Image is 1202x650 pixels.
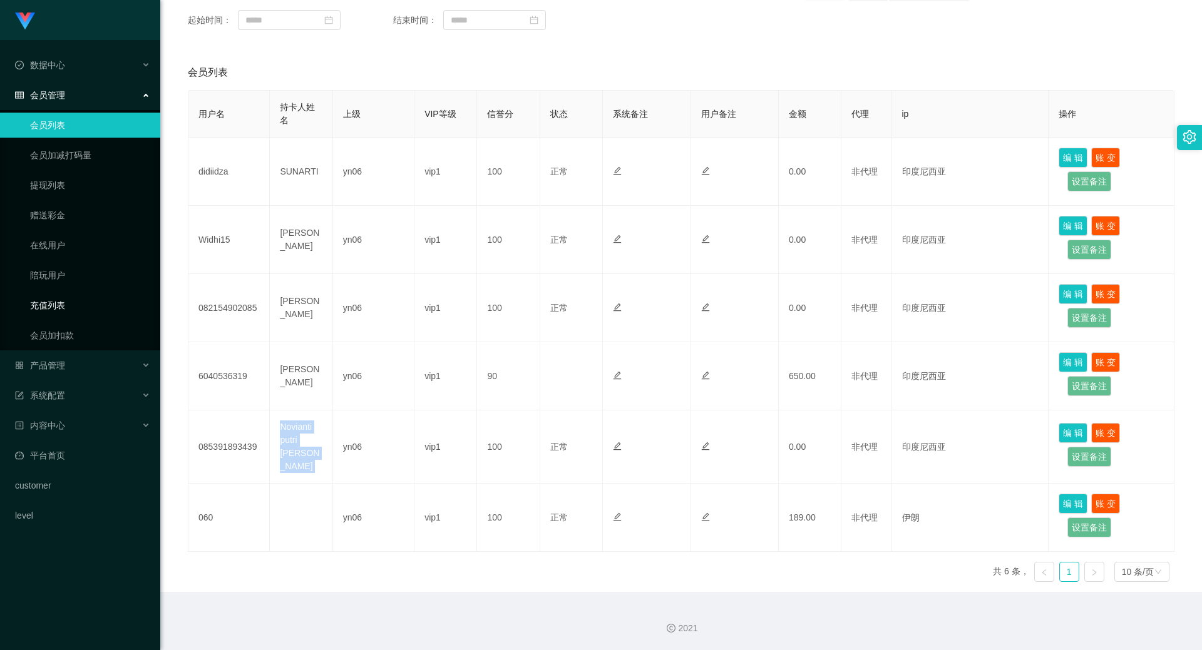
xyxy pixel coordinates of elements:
button: 设置备注 [1067,517,1111,537]
td: 90 [477,342,540,410]
span: 非代理 [851,303,878,313]
td: 085391893439 [188,410,270,484]
td: 189.00 [779,484,841,552]
span: 用户备注 [701,109,736,119]
button: 编 辑 [1059,494,1087,514]
button: 编 辑 [1059,216,1087,236]
td: 100 [477,410,540,484]
i: 图标: table [15,91,24,99]
i: 图标: edit [701,442,710,450]
i: 图标: copyright [667,624,675,632]
td: yn06 [333,342,414,410]
span: 非代理 [851,371,878,381]
img: logo.9652507e.png [15,13,35,30]
td: 650.00 [779,342,841,410]
a: 会员加扣款 [30,323,150,348]
a: 会员加减打码量 [30,143,150,168]
span: 状态 [550,109,568,119]
span: 金额 [789,109,806,119]
i: 图标: edit [701,512,710,521]
span: 系统备注 [613,109,648,119]
td: 0.00 [779,274,841,342]
i: 图标: edit [613,512,622,521]
button: 设置备注 [1067,447,1111,467]
i: 图标: appstore-o [15,361,24,370]
i: 图标: setting [1183,130,1196,144]
a: 充值列表 [30,293,150,318]
td: didiidza [188,138,270,206]
td: 0.00 [779,410,841,484]
i: 图标: calendar [324,16,333,24]
td: yn06 [333,484,414,552]
li: 1 [1059,562,1079,582]
span: 正常 [550,512,568,522]
span: 非代理 [851,512,878,522]
td: 100 [477,274,540,342]
td: 印度尼西亚 [892,138,1049,206]
span: 正常 [550,235,568,245]
td: yn06 [333,138,414,206]
span: 数据中心 [15,60,65,70]
span: 内容中心 [15,420,65,430]
td: vip1 [414,410,477,484]
td: vip1 [414,484,477,552]
button: 编 辑 [1059,148,1087,168]
span: 起始时间： [188,14,238,27]
td: 印度尼西亚 [892,206,1049,274]
a: 会员列表 [30,113,150,138]
td: Widhi15 [188,206,270,274]
i: 图标: check-circle-o [15,61,24,69]
button: 账 变 [1091,352,1120,372]
span: 会员管理 [15,90,65,100]
span: 系统配置 [15,390,65,400]
i: 图标: calendar [530,16,538,24]
i: 图标: down [1154,568,1162,577]
td: [PERSON_NAME] [270,274,332,342]
td: vip1 [414,138,477,206]
td: 0.00 [779,138,841,206]
td: yn06 [333,410,414,484]
li: 共 6 条， [993,562,1029,582]
button: 账 变 [1091,148,1120,168]
a: 图标: dashboard平台首页 [15,443,150,468]
li: 上一页 [1034,562,1054,582]
td: Novianti putri [PERSON_NAME] [270,410,332,484]
a: 在线用户 [30,233,150,258]
td: 6040536319 [188,342,270,410]
span: VIP等级 [424,109,456,119]
span: 正常 [550,166,568,176]
i: 图标: edit [701,166,710,175]
button: 设置备注 [1067,240,1111,260]
i: 图标: right [1091,569,1098,576]
td: 伊朗 [892,484,1049,552]
i: 图标: edit [613,442,622,450]
td: 印度尼西亚 [892,274,1049,342]
span: 产品管理 [15,360,65,370]
a: 赠送彩金 [30,203,150,228]
i: 图标: edit [613,235,622,243]
td: vip1 [414,206,477,274]
span: 非代理 [851,235,878,245]
td: vip1 [414,274,477,342]
span: 正常 [550,303,568,313]
a: level [15,503,150,528]
div: 2021 [170,622,1192,635]
button: 编 辑 [1059,423,1087,443]
a: 提现列表 [30,173,150,198]
td: vip1 [414,342,477,410]
span: 结束时间： [393,14,443,27]
a: 陪玩用户 [30,263,150,288]
td: 100 [477,206,540,274]
span: 会员列表 [188,65,228,80]
i: 图标: edit [701,303,710,312]
div: 10 条/页 [1122,562,1154,581]
i: 图标: edit [701,371,710,380]
td: 印度尼西亚 [892,342,1049,410]
span: 代理 [851,109,869,119]
td: 印度尼西亚 [892,410,1049,484]
td: 100 [477,484,540,552]
button: 账 变 [1091,494,1120,514]
span: 正常 [550,442,568,452]
span: 持卡人姓名 [280,102,315,125]
button: 编 辑 [1059,352,1087,372]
